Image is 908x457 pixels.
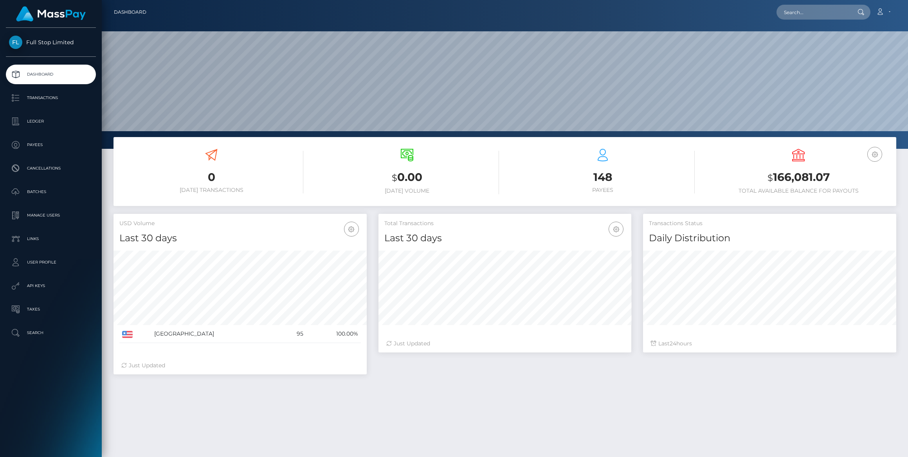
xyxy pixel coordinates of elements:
img: US.png [122,331,133,338]
a: Payees [6,135,96,155]
td: 95 [282,325,306,343]
h4: Daily Distribution [649,231,890,245]
p: Links [9,233,93,245]
img: MassPay Logo [16,6,86,22]
a: Dashboard [114,4,146,20]
h6: [DATE] Transactions [119,187,303,193]
p: Taxes [9,303,93,315]
p: Transactions [9,92,93,104]
a: User Profile [6,253,96,272]
td: 100.00% [306,325,361,343]
h4: Last 30 days [384,231,626,245]
a: Batches [6,182,96,202]
h3: 0 [119,170,303,185]
p: Payees [9,139,93,151]
h5: Transactions Status [649,220,890,228]
p: Batches [9,186,93,198]
p: Cancellations [9,163,93,174]
a: Taxes [6,300,96,319]
a: Links [6,229,96,249]
span: 24 [670,340,676,347]
span: Full Stop Limited [6,39,96,46]
h5: Total Transactions [384,220,626,228]
h6: Total Available Balance for Payouts [706,188,890,194]
td: [GEOGRAPHIC_DATA] [151,325,282,343]
input: Search... [776,5,850,20]
h6: Payees [511,187,695,193]
a: Manage Users [6,206,96,225]
p: Manage Users [9,210,93,221]
p: API Keys [9,280,93,292]
div: Just Updated [121,361,359,370]
h5: USD Volume [119,220,361,228]
a: Dashboard [6,65,96,84]
h3: 166,081.07 [706,170,890,186]
a: Transactions [6,88,96,108]
p: User Profile [9,256,93,268]
h3: 148 [511,170,695,185]
div: Just Updated [386,340,624,348]
img: Full Stop Limited [9,36,22,49]
h4: Last 30 days [119,231,361,245]
a: API Keys [6,276,96,296]
p: Search [9,327,93,339]
small: $ [767,172,773,183]
p: Dashboard [9,69,93,80]
a: Search [6,323,96,343]
h6: [DATE] Volume [315,188,499,194]
small: $ [392,172,397,183]
a: Cancellations [6,159,96,178]
a: Ledger [6,112,96,131]
div: Last hours [651,340,888,348]
h3: 0.00 [315,170,499,186]
p: Ledger [9,116,93,127]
